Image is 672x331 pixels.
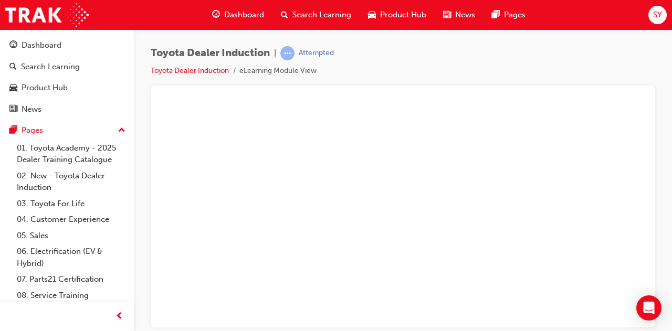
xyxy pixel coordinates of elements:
[212,8,220,22] span: guage-icon
[13,140,130,168] a: 01. Toyota Academy - 2025 Dealer Training Catalogue
[4,121,130,140] button: Pages
[9,62,17,72] span: search-icon
[204,4,272,26] a: guage-iconDashboard
[115,310,123,323] span: prev-icon
[4,36,130,55] a: Dashboard
[239,65,317,77] li: eLearning Module View
[455,9,475,21] span: News
[13,211,130,228] a: 04. Customer Experience
[9,41,17,50] span: guage-icon
[13,228,130,244] a: 05. Sales
[274,47,276,59] span: |
[5,3,89,27] img: Trak
[9,126,17,135] span: pages-icon
[443,8,451,22] span: news-icon
[13,196,130,212] a: 03. Toyota For Life
[636,295,661,321] div: Open Intercom Messenger
[4,34,130,121] button: DashboardSearch LearningProduct HubNews
[653,9,662,21] span: SY
[151,47,270,59] span: Toyota Dealer Induction
[22,103,41,115] div: News
[484,4,534,26] a: pages-iconPages
[4,78,130,98] a: Product Hub
[280,46,295,60] span: learningRecordVerb_ATTEMPT-icon
[360,4,435,26] a: car-iconProduct Hub
[118,124,125,137] span: up-icon
[22,124,43,136] div: Pages
[21,61,80,73] div: Search Learning
[272,4,360,26] a: search-iconSearch Learning
[648,6,667,24] button: SY
[13,243,130,271] a: 06. Electrification (EV & Hybrid)
[22,39,61,51] div: Dashboard
[4,100,130,119] a: News
[13,168,130,196] a: 02. New - Toyota Dealer Induction
[13,271,130,287] a: 07. Parts21 Certification
[380,9,426,21] span: Product Hub
[299,48,334,58] div: Attempted
[368,8,376,22] span: car-icon
[492,8,500,22] span: pages-icon
[435,4,484,26] a: news-iconNews
[292,9,351,21] span: Search Learning
[9,83,17,93] span: car-icon
[504,9,526,21] span: Pages
[281,8,288,22] span: search-icon
[224,9,264,21] span: Dashboard
[151,66,229,75] a: Toyota Dealer Induction
[9,105,17,114] span: news-icon
[22,82,68,94] div: Product Hub
[4,57,130,77] a: Search Learning
[13,287,130,304] a: 08. Service Training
